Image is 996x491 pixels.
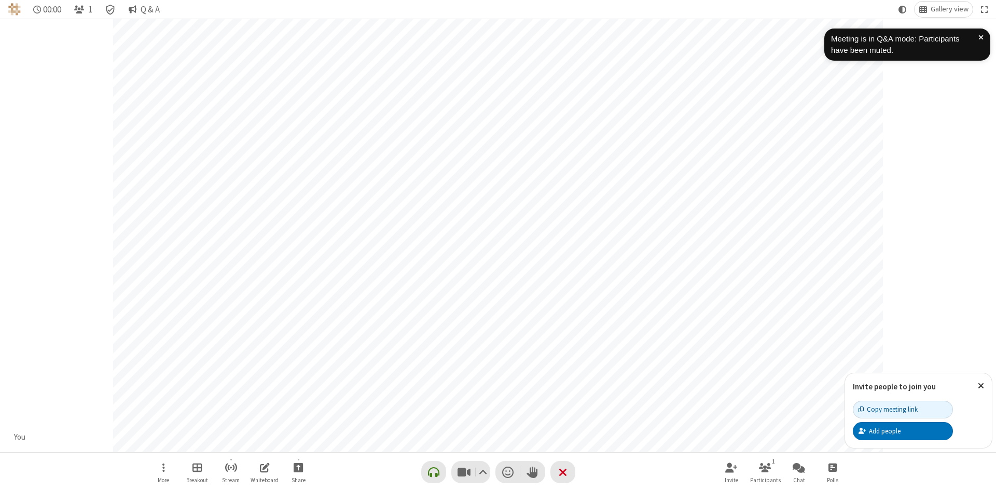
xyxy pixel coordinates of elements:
[158,477,169,483] span: More
[853,422,953,440] button: Add people
[124,2,164,17] button: Q & A
[817,457,848,487] button: Open poll
[915,2,973,17] button: Change layout
[88,5,92,15] span: 1
[251,477,279,483] span: Whiteboard
[783,457,814,487] button: Open chat
[495,461,520,483] button: Send a reaction
[831,33,978,57] div: Meeting is in Q&A mode: Participants have been muted.
[750,477,781,483] span: Participants
[283,457,314,487] button: Start sharing
[10,431,30,443] div: You
[8,3,21,16] img: QA Selenium DO NOT DELETE OR CHANGE
[894,2,911,17] button: Using system theme
[853,382,936,391] label: Invite people to join you
[182,457,213,487] button: Manage Breakout Rooms
[421,461,446,483] button: Connect your audio
[931,5,969,13] span: Gallery view
[101,2,120,17] div: Meeting details Encryption enabled
[793,477,805,483] span: Chat
[148,457,179,487] button: Open menu
[769,457,778,466] div: 1
[859,404,918,414] div: Copy meeting link
[716,457,747,487] button: Invite participants (Alt+I)
[249,457,280,487] button: Open shared whiteboard
[520,461,545,483] button: Raise hand
[70,2,96,17] button: Open participant list
[222,477,240,483] span: Stream
[141,5,160,15] span: Q & A
[750,457,781,487] button: Open participant list
[476,461,490,483] button: Video setting
[853,401,953,418] button: Copy meeting link
[827,477,838,483] span: Polls
[725,477,738,483] span: Invite
[292,477,306,483] span: Share
[43,5,61,15] span: 00:00
[215,457,246,487] button: Start streaming
[29,2,66,17] div: Timer
[970,373,992,399] button: Close popover
[451,461,490,483] button: Stop video (Alt+V)
[550,461,575,483] button: End or leave meeting
[186,477,208,483] span: Breakout
[977,2,992,17] button: Fullscreen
